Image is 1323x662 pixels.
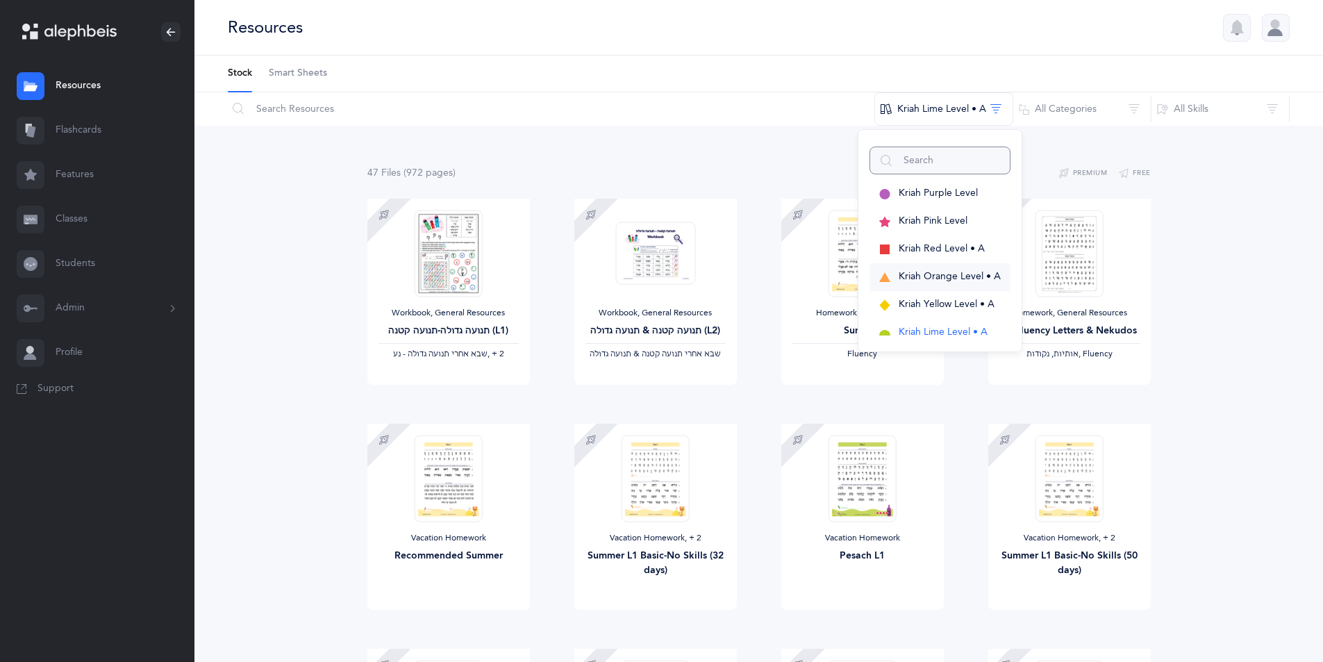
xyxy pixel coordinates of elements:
[615,222,695,285] img: Tenuah_Gedolah.Ketana-Workbook-SB_thumbnail_1685245466.png
[869,319,1010,347] button: Kriah Lime Level • A
[899,326,988,338] span: Kriah Lime Level • A
[585,308,726,319] div: Workbook, General Resources
[792,308,933,319] div: Homework, Remediation
[414,210,482,297] img: Alephbeis__%D7%AA%D7%A0%D7%95%D7%A2%D7%94_%D7%92%D7%93%D7%95%D7%9C%D7%94-%D7%A7%D7%98%D7%A0%D7%94...
[792,533,933,544] div: Vacation Homework
[899,188,978,199] span: Kriah Purple Level
[449,167,453,179] span: s
[869,263,1010,291] button: Kriah Orange Level • A
[1058,165,1107,182] button: Premium
[403,167,456,179] span: (972 page )
[869,180,1010,208] button: Kriah Purple Level
[378,549,519,563] div: Recommended Summer
[414,435,482,522] img: Recommended_Summer_HW_EN_thumbnail_1717565563.png
[585,324,726,338] div: תנועה קטנה & תנועה גדולה (L2)
[1035,210,1103,297] img: FluencyProgram-SpeedReading-L2_thumbnail_1736302935.png
[378,533,519,544] div: Vacation Homework
[1118,165,1151,182] button: Free
[228,16,303,39] div: Resources
[899,243,985,254] span: Kriah Red Level • A
[999,308,1140,319] div: Homework, General Resources
[269,67,327,81] span: Smart Sheets
[999,533,1140,544] div: Vacation Homework‪, + 2‬
[869,347,1010,374] button: Kriah Green Level • A
[869,147,1010,174] input: Search
[899,299,995,310] span: Kriah Yellow Level • A
[1254,593,1306,645] iframe: Drift Widget Chat Controller
[899,215,967,226] span: Kriah Pink Level
[585,549,726,578] div: Summer L1 Basic-No Skills (32 days)
[397,167,401,179] span: s
[792,549,933,563] div: Pesach L1
[899,271,1001,282] span: Kriah Orange Level • A
[393,349,488,358] span: ‫שבא אחרי תנועה גדולה - נע‬
[590,349,721,358] span: ‫שבא אחרי תנועה קטנה & תנועה גדולה‬
[828,210,896,297] img: Recommended_Summer_Remedial_EN_thumbnail_1717642628.png
[828,435,896,522] img: Pesach_L1_L-A_EN_thumbnail_1743020358.png
[38,382,74,396] span: Support
[869,235,1010,263] button: Kriah Red Level • A
[378,308,519,319] div: Workbook, General Resources
[621,435,689,522] img: Summer_L1ERashiFluency-no_skills_32_days_thumbnail_1716333017.png
[999,549,1140,578] div: Summer L1 Basic-No Skills (50 days)
[869,291,1010,319] button: Kriah Yellow Level • A
[227,92,875,126] input: Search Resources
[378,349,519,360] div: ‪, + 2‬
[378,324,519,338] div: תנועה גדולה-תנועה קטנה (L1)
[999,349,1140,360] div: , Fluency
[585,533,726,544] div: Vacation Homework‪, + 2‬
[792,324,933,338] div: Summer
[1026,349,1079,358] span: ‫אותיות, נקודות‬
[1035,435,1103,522] img: Summer_L1ERashiFluency-no_skills_50_days_thumbnail_1716332416.png
[999,324,1140,338] div: L2 Fluency Letters & Nekudos
[792,349,933,360] div: Fluency
[367,167,401,179] span: 47 File
[1151,92,1290,126] button: All Skills
[869,208,1010,235] button: Kriah Pink Level
[874,92,1013,126] button: Kriah Lime Level • A
[1013,92,1151,126] button: All Categories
